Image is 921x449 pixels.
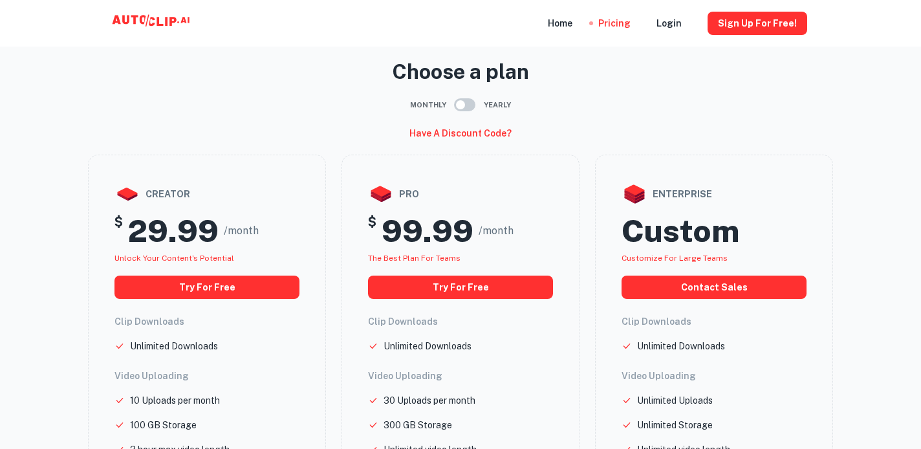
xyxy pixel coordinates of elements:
[382,212,473,250] h2: 99.99
[114,369,299,383] h6: Video Uploading
[410,100,446,111] span: Monthly
[637,418,713,432] p: Unlimited Storage
[368,314,553,329] h6: Clip Downloads
[404,122,517,144] button: Have a discount code?
[128,212,219,250] h2: 29.99
[622,314,807,329] h6: Clip Downloads
[368,181,553,207] div: pro
[368,254,460,263] span: The best plan for teams
[88,56,833,87] p: Choose a plan
[368,212,376,250] h5: $
[114,254,234,263] span: Unlock your Content's potential
[130,418,197,432] p: 100 GB Storage
[224,223,259,239] span: /month
[114,181,299,207] div: creator
[637,339,725,353] p: Unlimited Downloads
[622,276,807,299] button: Contact Sales
[708,12,807,35] button: Sign Up for free!
[114,314,299,329] h6: Clip Downloads
[114,212,123,250] h5: $
[622,369,807,383] h6: Video Uploading
[368,276,553,299] button: Try for free
[479,223,514,239] span: /month
[637,393,713,408] p: Unlimited Uploads
[384,418,452,432] p: 300 GB Storage
[484,100,511,111] span: Yearly
[622,212,739,250] h2: Custom
[368,369,553,383] h6: Video Uploading
[130,393,220,408] p: 10 Uploads per month
[384,393,475,408] p: 30 Uploads per month
[622,181,807,207] div: enterprise
[384,339,471,353] p: Unlimited Downloads
[622,254,728,263] span: Customize for large teams
[409,126,512,140] h6: Have a discount code?
[114,276,299,299] button: Try for free
[130,339,218,353] p: Unlimited Downloads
